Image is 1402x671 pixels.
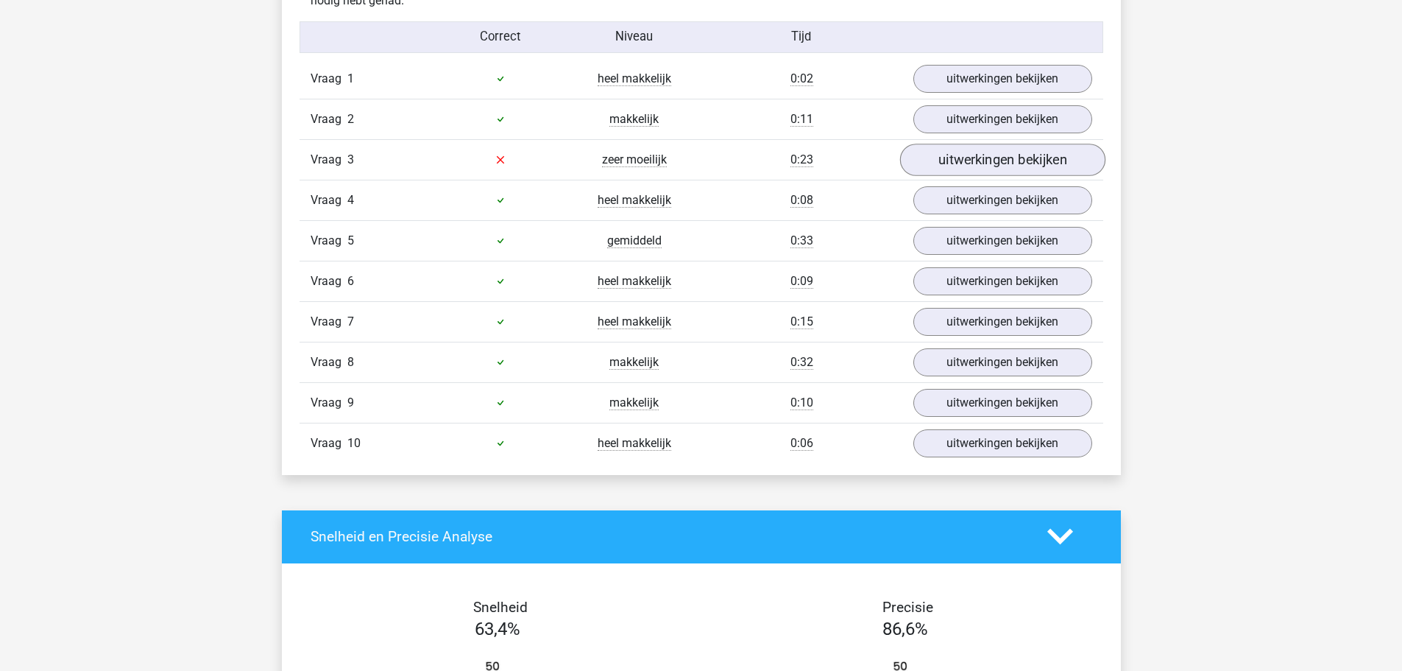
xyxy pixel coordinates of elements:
[598,274,671,289] span: heel makkelijk
[433,28,567,46] div: Correct
[718,599,1098,616] h4: Precisie
[347,436,361,450] span: 10
[790,152,813,167] span: 0:23
[790,193,813,208] span: 0:08
[598,436,671,451] span: heel makkelijk
[790,233,813,248] span: 0:33
[913,267,1092,295] a: uitwerkingen bekijken
[790,71,813,86] span: 0:02
[602,152,667,167] span: zeer moeilijk
[913,227,1092,255] a: uitwerkingen bekijken
[607,233,662,248] span: gemiddeld
[311,70,347,88] span: Vraag
[790,355,813,370] span: 0:32
[790,315,813,329] span: 0:15
[311,354,347,371] span: Vraag
[347,315,354,329] span: 7
[913,348,1092,376] a: uitwerkingen bekijken
[567,28,701,46] div: Niveau
[790,112,813,127] span: 0:11
[311,151,347,169] span: Vraag
[475,619,520,639] span: 63,4%
[899,144,1105,176] a: uitwerkingen bekijken
[311,313,347,331] span: Vraag
[913,389,1092,417] a: uitwerkingen bekijken
[347,152,354,166] span: 3
[913,65,1092,93] a: uitwerkingen bekijken
[347,274,354,288] span: 6
[347,71,354,85] span: 1
[311,110,347,128] span: Vraag
[790,396,813,410] span: 0:10
[311,528,1025,545] h4: Snelheid en Precisie Analyse
[913,105,1092,133] a: uitwerkingen bekijken
[701,28,902,46] div: Tijd
[347,112,354,126] span: 2
[311,192,347,209] span: Vraag
[609,112,659,127] span: makkelijk
[311,232,347,250] span: Vraag
[311,435,347,452] span: Vraag
[311,599,690,616] h4: Snelheid
[882,619,928,639] span: 86,6%
[598,193,671,208] span: heel makkelijk
[311,273,347,290] span: Vraag
[913,429,1092,457] a: uitwerkingen bekijken
[598,71,671,86] span: heel makkelijk
[311,394,347,412] span: Vraag
[347,193,354,207] span: 4
[347,355,354,369] span: 8
[913,186,1092,214] a: uitwerkingen bekijken
[790,436,813,451] span: 0:06
[347,396,354,410] span: 9
[598,315,671,329] span: heel makkelijk
[347,233,354,247] span: 5
[790,274,813,289] span: 0:09
[913,308,1092,336] a: uitwerkingen bekijken
[609,396,659,410] span: makkelijk
[609,355,659,370] span: makkelijk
